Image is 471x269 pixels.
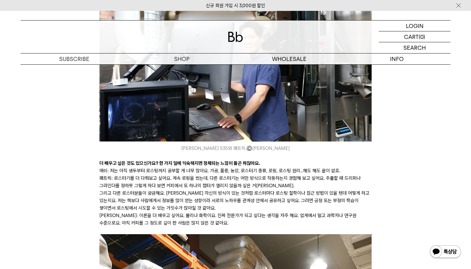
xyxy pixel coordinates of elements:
[379,21,450,31] a: LOGIN
[99,167,371,174] p: 애쉬: 저는 아직 생두부터 로스팅까지 공부할 게 너무 많아요. 가공, 품종, 농장, 로스터기 종류, 로링, 로스팅 원리…해도 해도 끝이 없죠.
[246,146,252,151] span: ©️
[228,32,243,42] img: 로고
[99,160,260,166] strong: 더 배우고 싶은 것도 있으신가요? 한 가지 일에 익숙해지면 정체되는 느낌이 들곤 하잖아요.
[99,145,371,152] i: [PERSON_NAME] S35와 패트릭. [PERSON_NAME]
[404,31,419,42] p: CART
[128,53,235,64] a: SHOP
[406,21,424,31] p: LOGIN
[343,53,450,64] p: INFO
[99,212,371,227] p: [PERSON_NAME]: 이론을 더 배우고 싶어요. 물리나 화학이요. 진짜 전문가가 되고 싶다는 생각을 자주 해요. 업계에서 말고 과학자나 연구원 수준으로요. 아직 커피를 ...
[99,174,371,189] p: 패트릭: 로스터기를 더 다뤄보고 싶어요. 계속 로링을 썼는데, 다른 로스터기는 어떤 방식으로 작동하는지 경험해 보고 싶어요. 추출할 때 드리퍼나 그라인더를 정하듯 그렇게 하다...
[235,53,343,64] p: WHOLESALE
[379,31,450,42] a: CART (0)
[206,3,265,8] a: 신규 회원 가입 시 3,000원 할인
[403,42,426,53] p: SEARCH
[419,31,425,42] p: (0)
[99,189,371,212] p: 그리고 다른 로스터분들이 궁금해요. [PERSON_NAME] 자신의 방식이 있는 것처럼 로스터마다 로스팅 철학이나 접근 방법이 있을 텐데 어떻게 하고 있는지요. 저는 책보다 ...
[429,245,462,260] img: 카카오톡 채널 1:1 채팅 버튼
[21,53,128,64] a: SUBSCRIBE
